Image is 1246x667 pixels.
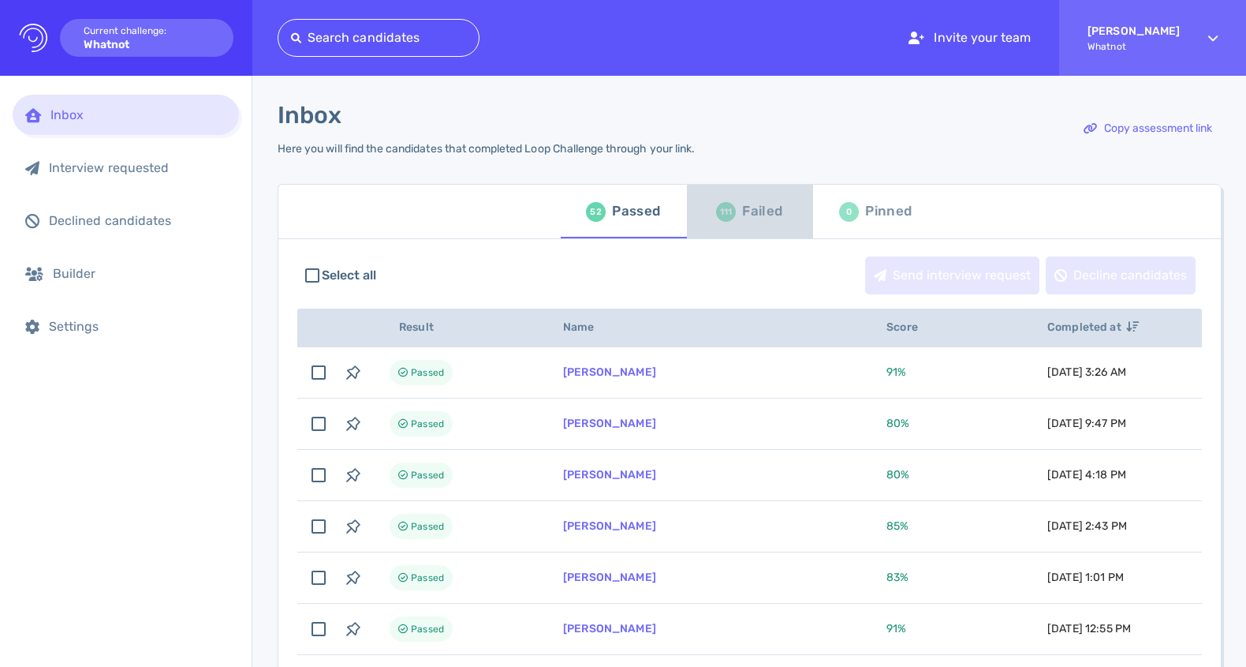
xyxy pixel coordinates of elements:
[1046,257,1196,294] button: Decline candidates
[1047,320,1139,334] span: Completed at
[886,417,909,430] span: 80 %
[49,160,226,175] div: Interview requested
[886,468,909,482] span: 80 %
[1047,519,1127,533] span: [DATE] 2:43 PM
[866,257,1039,294] div: Send interview request
[411,620,444,639] span: Passed
[322,266,377,285] span: Select all
[563,320,612,334] span: Name
[1075,110,1221,148] button: Copy assessment link
[886,519,908,533] span: 85 %
[411,568,444,587] span: Passed
[563,519,656,533] a: [PERSON_NAME]
[50,107,226,122] div: Inbox
[865,200,912,223] div: Pinned
[411,363,444,382] span: Passed
[53,266,226,281] div: Builder
[411,466,444,485] span: Passed
[1047,365,1126,379] span: [DATE] 3:26 AM
[278,142,695,156] div: Here you will find the candidates that completed Loop Challenge through your link.
[563,468,656,482] a: [PERSON_NAME]
[1046,257,1195,294] div: Decline candidates
[865,257,1039,294] button: Send interview request
[411,414,444,433] span: Passed
[886,622,906,635] span: 91 %
[411,517,444,536] span: Passed
[742,200,782,223] div: Failed
[1087,41,1180,52] span: Whatnot
[49,213,226,228] div: Declined candidates
[886,365,906,379] span: 91 %
[886,320,935,334] span: Score
[49,319,226,334] div: Settings
[1047,571,1124,584] span: [DATE] 1:01 PM
[1076,111,1220,147] div: Copy assessment link
[563,417,656,430] a: [PERSON_NAME]
[716,202,736,222] div: 111
[563,365,656,379] a: [PERSON_NAME]
[1087,24,1180,38] strong: [PERSON_NAME]
[886,571,908,584] span: 83 %
[278,101,341,129] h1: Inbox
[1047,622,1131,635] span: [DATE] 12:55 PM
[839,202,859,222] div: 0
[586,202,606,222] div: 52
[563,622,656,635] a: [PERSON_NAME]
[1047,417,1126,430] span: [DATE] 9:47 PM
[563,571,656,584] a: [PERSON_NAME]
[371,309,544,347] th: Result
[612,200,660,223] div: Passed
[1047,468,1126,482] span: [DATE] 4:18 PM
